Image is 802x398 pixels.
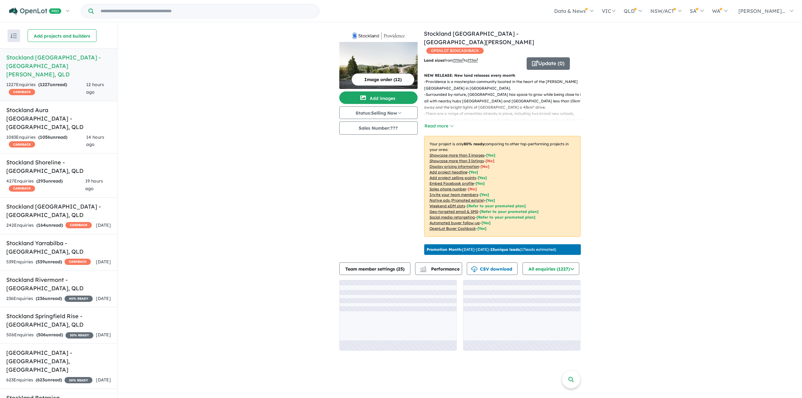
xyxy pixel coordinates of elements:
[96,222,111,228] span: [DATE]
[738,8,785,14] span: [PERSON_NAME]...
[430,164,479,169] u: Display pricing information
[430,204,465,208] u: Weekend eDM slots
[6,239,111,256] h5: Stockland Yarrabilba - [GEOGRAPHIC_DATA] , QLD
[36,377,62,383] strong: ( unread)
[37,296,45,301] span: 236
[424,91,586,111] p: - Surrounded by nature, [GEOGRAPHIC_DATA] has space to grow while being close to it all with near...
[424,136,581,237] p: Your project is only comparing to other top-performing projects in your area: - - - - - - - - - -...
[6,81,86,96] div: 1227 Enquir ies
[477,58,478,61] sup: 2
[6,222,92,229] div: 242 Enquir ies
[415,262,462,275] button: Performance
[430,226,476,231] u: OpenLot Buyer Cashback
[96,259,111,265] span: [DATE]
[453,58,464,63] u: ??? m
[342,32,415,39] img: Stockland Providence - South Ripley Logo
[6,53,111,79] h5: Stockland [GEOGRAPHIC_DATA] - [GEOGRAPHIC_DATA][PERSON_NAME] , QLD
[36,296,62,301] strong: ( unread)
[477,215,535,220] span: [Refer to your promoted plan]
[96,377,111,383] span: [DATE]
[486,158,494,163] span: [ No ]
[37,259,45,265] span: 539
[424,122,454,130] button: Read more
[11,34,17,38] img: sort.svg
[6,295,93,302] div: 236 Enquir ies
[6,178,85,193] div: 427 Enquir ies
[65,332,93,339] span: 30 % READY
[9,185,35,192] span: CASHBACK
[9,89,35,95] span: CASHBACK
[430,170,467,174] u: Add project headline
[95,4,318,18] input: Try estate name, suburb, builder or developer
[481,164,489,169] span: [ No ]
[6,134,86,149] div: 1083 Enquir ies
[28,29,96,42] button: Add projects and builders
[426,48,484,54] span: OPENLOT $ 200 CASHBACK
[424,58,444,63] b: Land sizes
[339,106,418,119] button: Status:Selling Now
[490,247,520,252] b: 23 unique leads
[36,222,63,228] strong: ( unread)
[486,198,495,203] span: [Yes]
[467,204,526,208] span: [Refer to your promoted plan]
[38,178,45,184] span: 293
[430,175,476,180] u: Add project selling-points
[430,209,478,214] u: Geo-targeted email & SMS
[421,266,460,272] span: Performance
[85,178,103,191] span: 19 hours ago
[65,377,92,383] span: 30 % READY
[398,266,403,272] span: 25
[38,332,46,338] span: 506
[36,178,63,184] strong: ( unread)
[420,266,426,270] img: line-chart.svg
[96,296,111,301] span: [DATE]
[6,349,111,374] h5: [GEOGRAPHIC_DATA] - [GEOGRAPHIC_DATA] , [GEOGRAPHIC_DATA]
[430,158,484,163] u: Showcase more than 3 listings
[464,58,478,63] span: to
[6,376,92,384] div: 623 Enquir ies
[469,170,478,174] span: [ Yes ]
[339,42,418,89] img: Stockland Providence - South Ripley
[9,141,35,147] span: CASHBACK
[480,209,539,214] span: [Refer to your promoted plan]
[424,79,586,91] p: - Providence is a masterplan community located in the heart of the [PERSON_NAME][GEOGRAPHIC_DATA]...
[471,266,477,272] img: download icon
[424,57,522,64] p: from
[477,226,487,231] span: [Yes]
[467,58,478,63] u: ???m
[427,247,556,252] p: [DATE] - [DATE] - ( 17 leads estimated)
[468,187,477,191] span: [ No ]
[478,175,487,180] span: [ Yes ]
[424,30,534,46] a: Stockland [GEOGRAPHIC_DATA] - [GEOGRAPHIC_DATA][PERSON_NAME]
[352,73,414,86] button: Image order (12)
[6,158,111,175] h5: Stockland Shoreline - [GEOGRAPHIC_DATA] , QLD
[430,220,480,225] u: Automated buyer follow-up
[86,82,104,95] span: 12 hours ago
[462,58,464,61] sup: 2
[424,72,581,79] p: NEW RELEASE: New land releases every month
[430,215,475,220] u: Social media retargeting
[339,262,410,275] button: Team member settings (25)
[38,222,46,228] span: 164
[9,8,61,15] img: Openlot PRO Logo White
[430,153,485,158] u: Showcase more than 3 images
[339,29,418,89] a: Stockland Providence - South Ripley LogoStockland Providence - South Ripley
[6,258,91,266] div: 539 Enquir ies
[65,259,91,265] span: CASHBACK
[430,198,484,203] u: Native ads (Promoted estate)
[6,331,93,339] div: 506 Enquir ies
[36,332,63,338] strong: ( unread)
[6,312,111,329] h5: Stockland Springfield Rise - [GEOGRAPHIC_DATA] , QLD
[482,220,491,225] span: [Yes]
[339,121,418,135] button: Sales Number:???
[96,332,111,338] span: [DATE]
[6,276,111,292] h5: Stockland Rivermont - [GEOGRAPHIC_DATA] , QLD
[430,181,474,186] u: Embed Facebook profile
[476,181,485,186] span: [ Yes ]
[467,262,518,275] button: CSV download
[6,202,111,219] h5: Stockland [GEOGRAPHIC_DATA] - [GEOGRAPHIC_DATA] , QLD
[424,111,586,130] p: - There are a range of amenities already in place, including two brand new schools, seven parks (...
[339,91,418,104] button: Add images
[65,222,92,228] span: CASHBACK
[523,262,579,275] button: All enquiries (1227)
